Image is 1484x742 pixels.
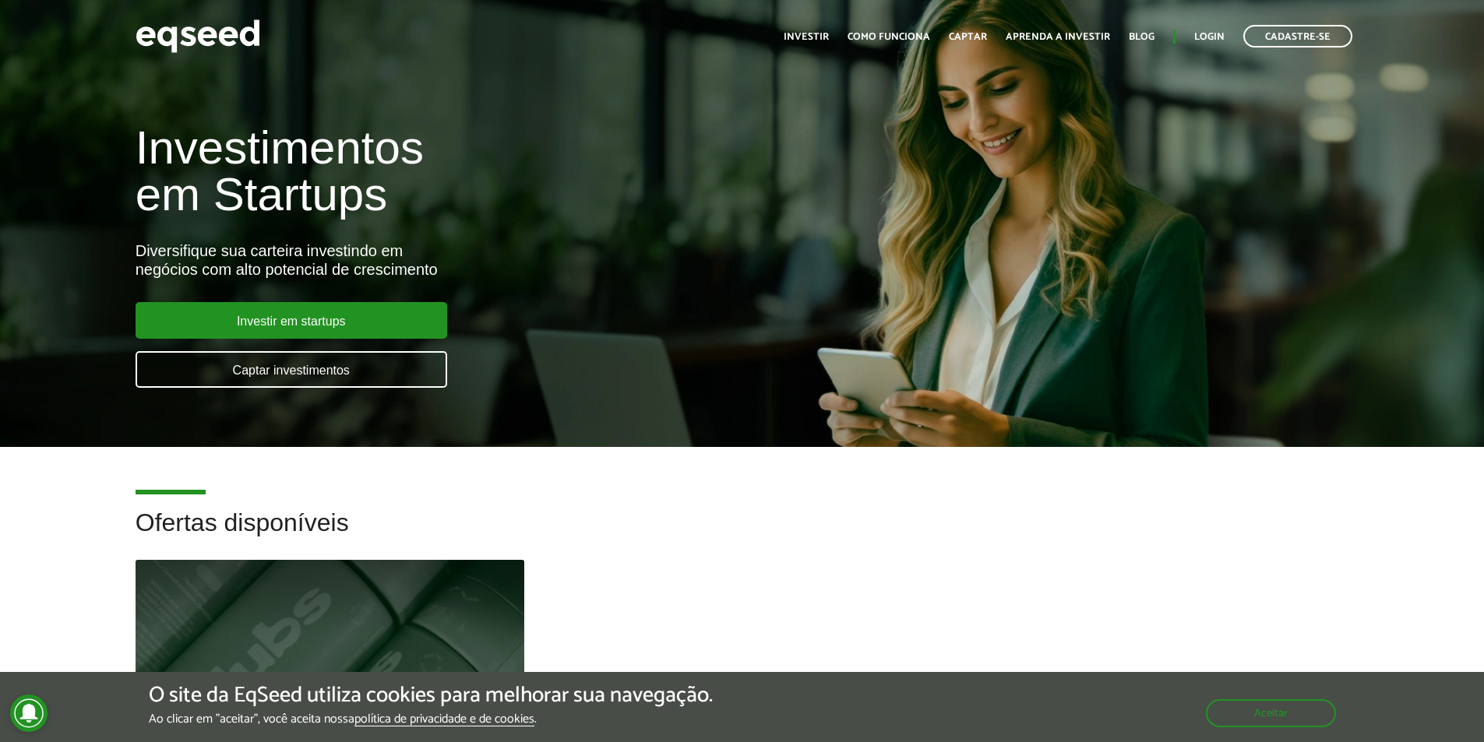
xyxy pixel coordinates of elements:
[784,32,829,42] a: Investir
[1194,32,1225,42] a: Login
[1243,25,1352,47] a: Cadastre-se
[848,32,930,42] a: Como funciona
[354,713,534,726] a: política de privacidade e de cookies
[136,16,260,57] img: EqSeed
[949,32,987,42] a: Captar
[136,302,447,339] a: Investir em startups
[136,351,447,388] a: Captar investimentos
[1129,32,1154,42] a: Blog
[149,712,713,726] p: Ao clicar em "aceitar", você aceita nossa .
[149,684,713,708] h5: O site da EqSeed utiliza cookies para melhorar sua navegação.
[136,509,1349,560] h2: Ofertas disponíveis
[136,241,855,279] div: Diversifique sua carteira investindo em negócios com alto potencial de crescimento
[1206,699,1336,727] button: Aceitar
[136,125,855,218] h1: Investimentos em Startups
[1006,32,1110,42] a: Aprenda a investir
